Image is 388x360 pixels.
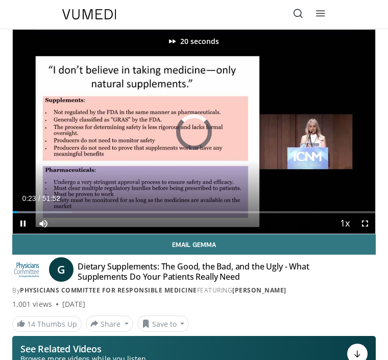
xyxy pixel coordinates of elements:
[22,194,36,202] span: 0:23
[13,211,375,213] div: Progress Bar
[13,30,375,234] video-js: Video Player
[232,286,286,295] a: [PERSON_NAME]
[12,316,82,332] a: 14 Thumbs Up
[137,316,189,332] button: Save to
[334,213,355,234] button: Playback Rate
[27,319,35,329] span: 14
[355,213,375,234] button: Fullscreen
[86,316,133,332] button: Share
[12,234,376,255] a: Email Gemma
[13,213,33,234] button: Pause
[78,261,335,282] h4: Dietary Supplements: The Good, the Bad, and the Ugly - What Supplements Do Your Patients Really Need
[33,213,54,234] button: Mute
[62,299,85,309] div: [DATE]
[180,38,219,45] p: 20 seconds
[38,194,40,202] span: /
[12,286,376,295] div: By FEATURING
[49,257,74,282] a: G
[12,261,41,278] img: Physicians Committee for Responsible Medicine
[42,194,60,202] span: 51:52
[20,286,197,295] a: Physicians Committee for Responsible Medicine
[12,299,52,309] span: 1,001 views
[20,344,146,354] p: See Related Videos
[62,9,116,19] img: VuMedi Logo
